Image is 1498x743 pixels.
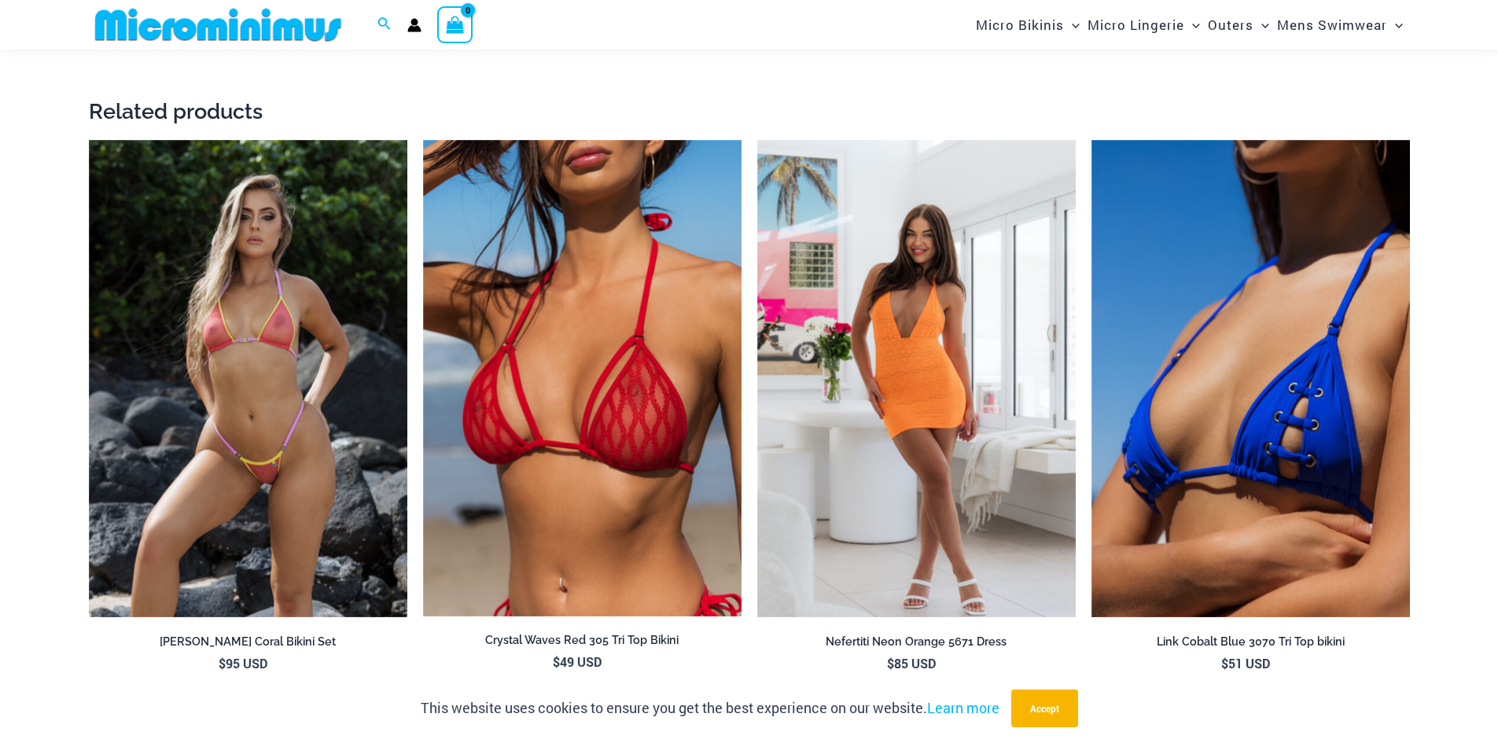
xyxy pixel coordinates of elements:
img: Crystal Waves 305 Tri Top 01 [423,140,742,616]
a: Mens SwimwearMenu ToggleMenu Toggle [1273,5,1407,45]
a: Crystal Waves Red 305 Tri Top Bikini [423,633,742,653]
img: Nefertiti Neon Orange 5671 Dress 01 [757,140,1076,618]
span: Menu Toggle [1387,5,1403,45]
h2: Link Cobalt Blue 3070 Tri Top bikini [1091,634,1410,649]
span: Menu Toggle [1253,5,1269,45]
a: Nefertiti Neon Orange 5671 Dress 01Nefertiti Neon Orange 5671 Dress 02Nefertiti Neon Orange 5671 ... [757,140,1076,618]
h2: Related products [89,97,1410,125]
a: Link Cobalt Blue 3070 Top 01Link Cobalt Blue 3070 Top 4955 Bottom 03Link Cobalt Blue 3070 Top 495... [1091,140,1410,618]
span: Outers [1208,5,1253,45]
span: Menu Toggle [1184,5,1200,45]
a: Learn more [927,698,999,717]
img: Link Cobalt Blue 3070 Top 01 [1091,140,1410,618]
bdi: 85 USD [887,655,936,671]
span: $ [553,653,560,670]
p: This website uses cookies to ensure you get the best experience on our website. [421,697,999,720]
span: $ [219,655,226,671]
span: $ [887,655,894,671]
bdi: 49 USD [553,653,602,670]
a: Micro BikinisMenu ToggleMenu Toggle [972,5,1084,45]
bdi: 51 USD [1221,655,1270,671]
a: Micro LingerieMenu ToggleMenu Toggle [1084,5,1204,45]
span: Mens Swimwear [1277,5,1387,45]
a: Crystal Waves 305 Tri Top 01Crystal Waves 305 Tri Top 4149 Thong 04Crystal Waves 305 Tri Top 4149... [423,140,742,616]
h2: Nefertiti Neon Orange 5671 Dress [757,634,1076,649]
a: [PERSON_NAME] Coral Bikini Set [89,634,407,655]
span: Menu Toggle [1064,5,1080,45]
span: Micro Bikinis [976,5,1064,45]
img: MM SHOP LOGO FLAT [89,7,348,42]
h2: Crystal Waves Red 305 Tri Top Bikini [423,633,742,648]
a: Nefertiti Neon Orange 5671 Dress [757,634,1076,655]
a: Link Cobalt Blue 3070 Tri Top bikini [1091,634,1410,655]
a: Maya Sunkist Coral 309 Top 469 Bottom 02Maya Sunkist Coral 309 Top 469 Bottom 04Maya Sunkist Cora... [89,140,407,618]
a: Search icon link [377,15,392,35]
img: Maya Sunkist Coral 309 Top 469 Bottom 02 [89,140,407,618]
bdi: 95 USD [219,655,267,671]
span: $ [1221,655,1228,671]
span: Micro Lingerie [1088,5,1184,45]
a: OutersMenu ToggleMenu Toggle [1204,5,1273,45]
button: Accept [1011,690,1078,727]
nav: Site Navigation [970,2,1410,47]
h2: [PERSON_NAME] Coral Bikini Set [89,634,407,649]
a: View Shopping Cart, empty [437,6,473,42]
a: Account icon link [407,18,421,32]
